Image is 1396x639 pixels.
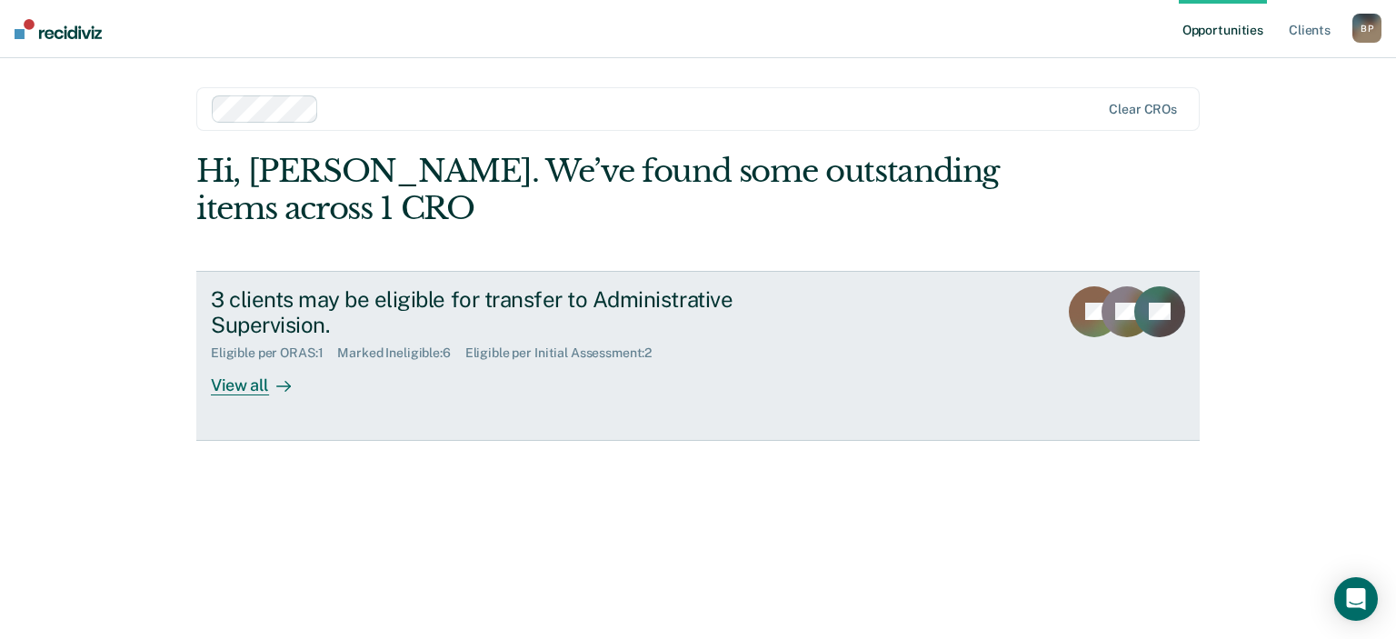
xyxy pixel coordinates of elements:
div: View all [211,361,313,396]
div: Eligible per ORAS : 1 [211,345,337,361]
div: Marked Ineligible : 6 [337,345,464,361]
div: 3 clients may be eligible for transfer to Administrative Supervision. [211,286,849,339]
div: Hi, [PERSON_NAME]. We’ve found some outstanding items across 1 CRO [196,153,999,227]
a: 3 clients may be eligible for transfer to Administrative Supervision.Eligible per ORAS:1Marked In... [196,271,1200,441]
img: Recidiviz [15,19,102,39]
div: B P [1352,14,1381,43]
div: Eligible per Initial Assessment : 2 [465,345,666,361]
div: Open Intercom Messenger [1334,577,1378,621]
div: Clear CROs [1109,102,1177,117]
button: BP [1352,14,1381,43]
